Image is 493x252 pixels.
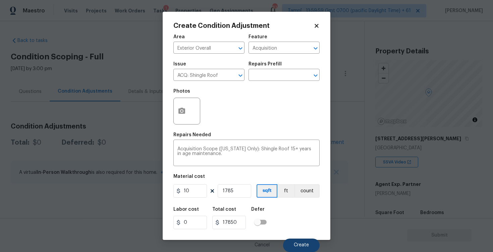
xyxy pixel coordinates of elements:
[236,71,245,80] button: Open
[173,89,190,94] h5: Photos
[255,243,270,248] span: Cancel
[283,239,320,252] button: Create
[249,35,267,39] h5: Feature
[212,207,236,212] h5: Total cost
[249,62,282,66] h5: Repairs Prefill
[173,174,205,179] h5: Material cost
[311,71,320,80] button: Open
[244,239,280,252] button: Cancel
[173,207,199,212] h5: Labor cost
[294,184,320,198] button: count
[173,35,185,39] h5: Area
[277,184,294,198] button: ft
[236,44,245,53] button: Open
[173,22,314,29] h2: Create Condition Adjustment
[257,184,277,198] button: sqft
[173,133,211,137] h5: Repairs Needed
[177,147,316,161] textarea: Acquisition Scope ([US_STATE] Only): Shingle Roof 15+ years in age maintenance.
[173,62,186,66] h5: Issue
[311,44,320,53] button: Open
[294,243,309,248] span: Create
[251,207,265,212] h5: Defer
